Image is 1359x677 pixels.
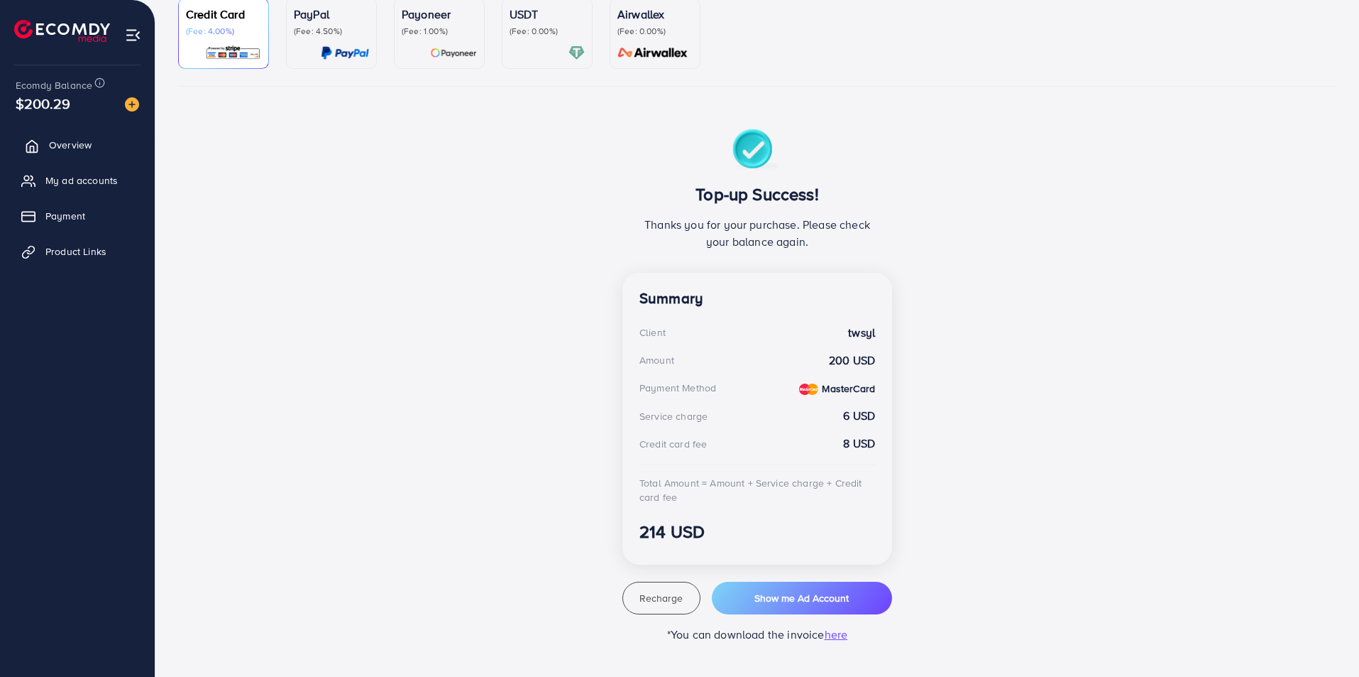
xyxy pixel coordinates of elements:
[622,582,700,614] button: Recharge
[799,384,818,395] img: credit
[294,26,369,37] p: (Fee: 4.50%)
[49,138,92,152] span: Overview
[11,166,144,195] a: My ad accounts
[639,521,875,542] h3: 214 USD
[205,45,261,61] img: card
[622,626,892,643] p: *You can download the invoice
[11,237,144,266] a: Product Links
[294,6,369,23] p: PayPal
[11,202,144,230] a: Payment
[402,6,477,23] p: Payoneer
[45,209,85,223] span: Payment
[617,6,693,23] p: Airwallex
[754,591,849,605] span: Show me Ad Account
[14,20,110,42] img: logo
[639,381,716,395] div: Payment Method
[639,353,674,367] div: Amount
[825,627,848,642] span: here
[639,591,683,605] span: Recharge
[510,6,585,23] p: USDT
[732,129,783,173] img: success
[11,131,144,159] a: Overview
[639,437,707,451] div: Credit card fee
[402,26,477,37] p: (Fee: 1.00%)
[1299,613,1348,666] iframe: Chat
[186,6,261,23] p: Credit Card
[125,27,141,43] img: menu
[16,78,92,92] span: Ecomdy Balance
[125,97,139,112] img: image
[430,45,477,61] img: card
[639,325,666,340] div: Client
[321,45,369,61] img: card
[639,184,875,205] h3: Top-up Success!
[829,352,875,369] strong: 200 USD
[186,26,261,37] p: (Fee: 4.00%)
[639,216,875,250] p: Thanks you for your purchase. Please check your balance again.
[617,26,693,37] p: (Fee: 0.00%)
[613,45,693,61] img: card
[45,173,118,188] span: My ad accounts
[712,582,892,614] button: Show me Ad Account
[843,408,875,424] strong: 6 USD
[843,435,875,452] strong: 8 USD
[639,409,708,423] div: Service charge
[14,88,72,119] span: $200.29
[822,381,875,396] strong: MasterCard
[568,45,585,61] img: card
[510,26,585,37] p: (Fee: 0.00%)
[639,290,875,308] h4: Summary
[848,325,875,341] strong: twsyl
[639,476,875,505] div: Total Amount = Amount + Service charge + Credit card fee
[45,244,106,259] span: Product Links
